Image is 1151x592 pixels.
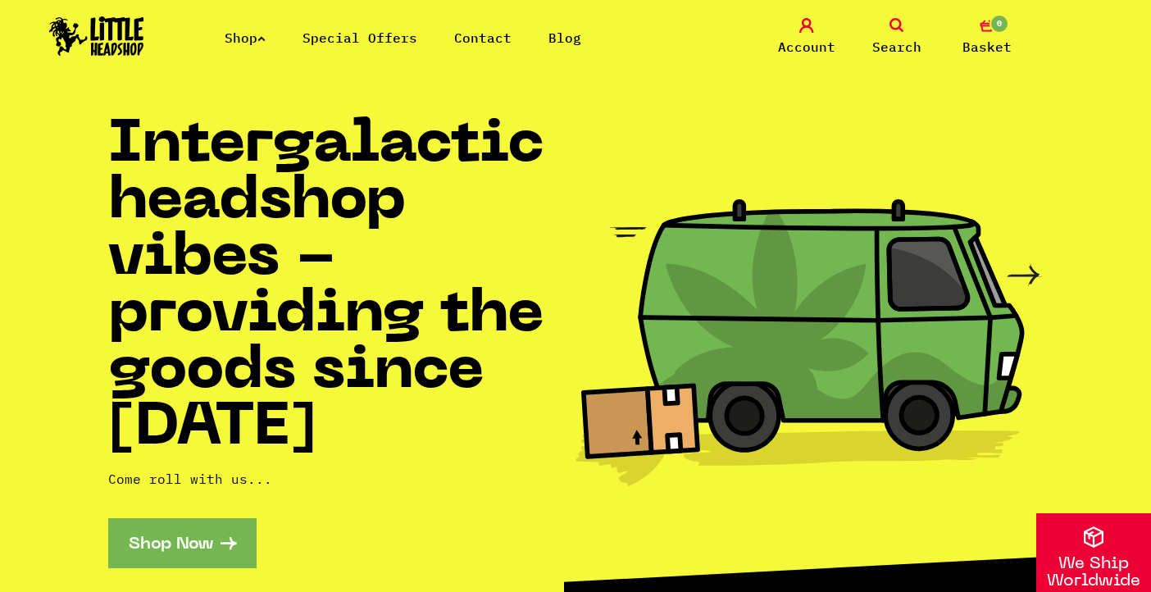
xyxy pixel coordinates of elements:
a: 0 Basket [946,18,1028,57]
p: Come roll with us... [108,469,575,489]
span: Account [778,37,835,57]
img: Little Head Shop Logo [49,16,144,56]
span: Search [872,37,921,57]
span: Basket [962,37,1012,57]
a: Contact [454,30,512,46]
h1: Intergalactic headshop vibes - providing the goods since [DATE] [108,118,575,458]
a: Search [856,18,938,57]
a: Account [766,18,848,57]
span: 0 [989,14,1009,34]
a: Blog [548,30,581,46]
p: We Ship Worldwide [1036,556,1151,590]
a: Shop Now [108,518,257,568]
a: Special Offers [303,30,417,46]
a: Shop [225,30,266,46]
